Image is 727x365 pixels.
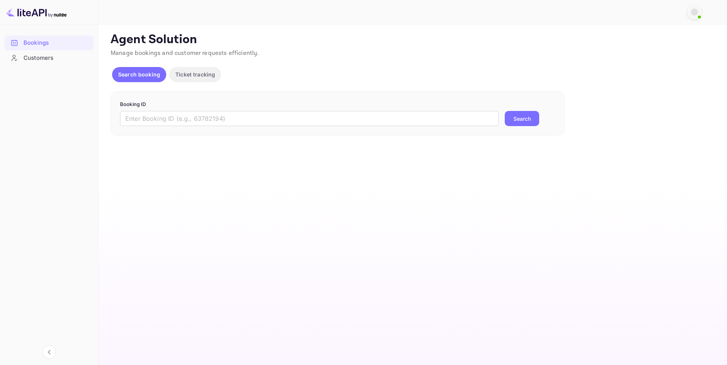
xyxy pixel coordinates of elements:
p: Search booking [118,70,160,78]
input: Enter Booking ID (e.g., 63782194) [120,111,499,126]
a: Bookings [5,36,94,50]
div: Bookings [23,39,90,47]
div: Customers [23,54,90,62]
span: Manage bookings and customer requests efficiently. [111,49,259,57]
p: Ticket tracking [175,70,215,78]
p: Agent Solution [111,32,713,47]
button: Search [505,111,539,126]
a: Customers [5,51,94,65]
p: Booking ID [120,101,555,108]
button: Collapse navigation [42,345,56,359]
div: Customers [5,51,94,66]
img: LiteAPI logo [6,6,67,18]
